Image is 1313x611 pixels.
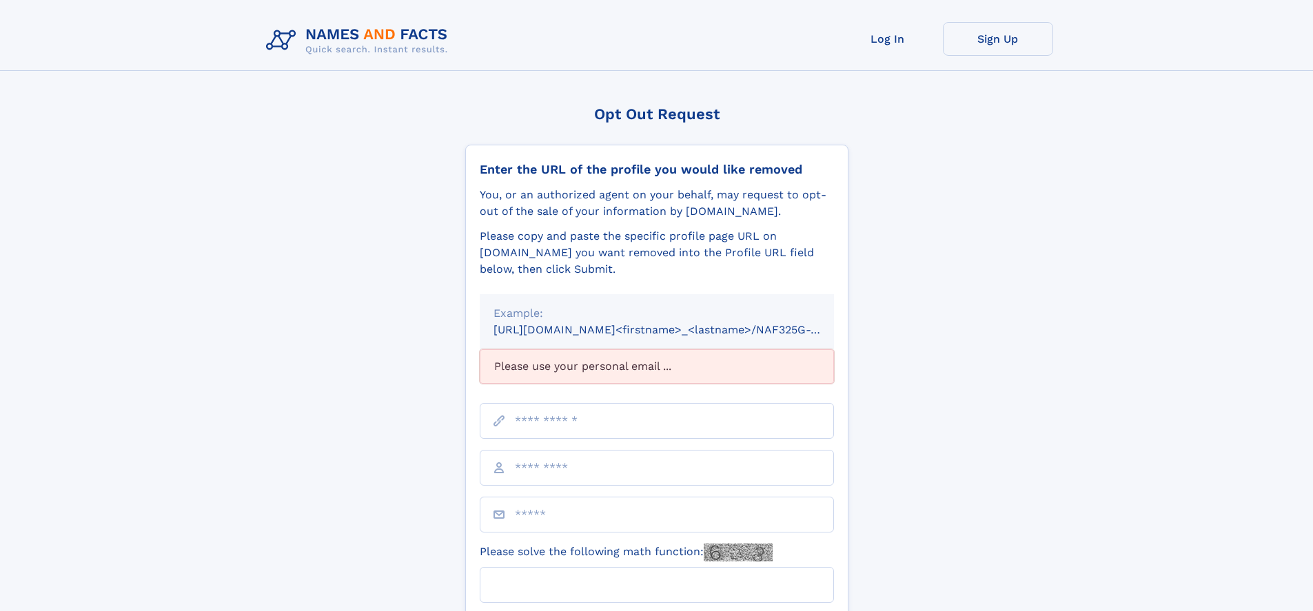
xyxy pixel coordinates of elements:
img: Logo Names and Facts [261,22,459,59]
small: [URL][DOMAIN_NAME]<firstname>_<lastname>/NAF325G-xxxxxxxx [493,323,860,336]
a: Sign Up [943,22,1053,56]
div: You, or an authorized agent on your behalf, may request to opt-out of the sale of your informatio... [480,187,834,220]
div: Opt Out Request [465,105,848,123]
div: Please copy and paste the specific profile page URL on [DOMAIN_NAME] you want removed into the Pr... [480,228,834,278]
a: Log In [833,22,943,56]
div: Please use your personal email ... [480,349,834,384]
div: Enter the URL of the profile you would like removed [480,162,834,177]
div: Example: [493,305,820,322]
label: Please solve the following math function: [480,543,773,561]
